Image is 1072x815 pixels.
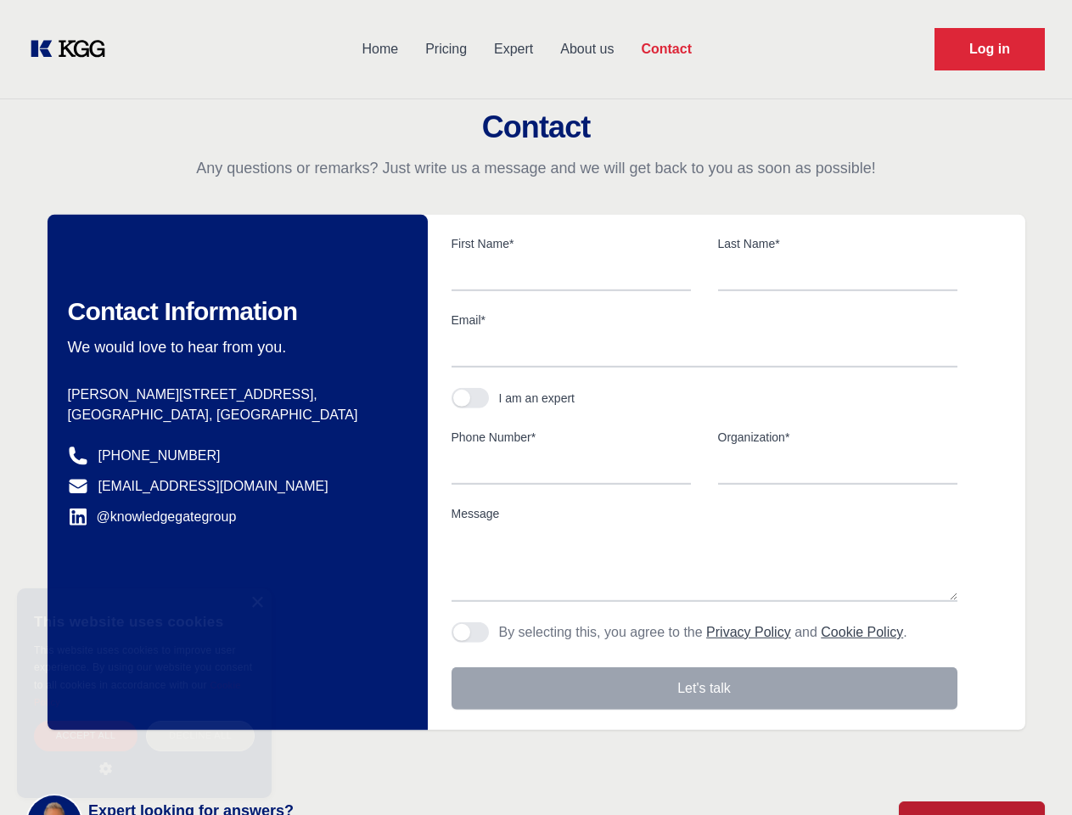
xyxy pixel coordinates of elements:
[547,27,627,71] a: About us
[934,28,1045,70] a: Request Demo
[20,110,1052,144] h2: Contact
[452,667,957,710] button: Let's talk
[452,312,957,329] label: Email*
[821,625,903,639] a: Cookie Policy
[452,505,957,522] label: Message
[34,680,241,707] a: Cookie Policy
[706,625,791,639] a: Privacy Policy
[412,27,480,71] a: Pricing
[98,446,221,466] a: [PHONE_NUMBER]
[480,27,547,71] a: Expert
[27,36,119,63] a: KOL Knowledge Platform: Talk to Key External Experts (KEE)
[68,405,401,425] p: [GEOGRAPHIC_DATA], [GEOGRAPHIC_DATA]
[68,507,237,527] a: @knowledgegategroup
[98,476,328,497] a: [EMAIL_ADDRESS][DOMAIN_NAME]
[34,721,138,750] div: Accept all
[627,27,705,71] a: Contact
[34,644,252,691] span: This website uses cookies to improve user experience. By using our website you consent to all coo...
[19,799,104,808] div: Cookie settings
[146,721,255,750] div: Decline all
[348,27,412,71] a: Home
[68,337,401,357] p: We would love to hear from you.
[68,296,401,327] h2: Contact Information
[499,390,575,407] div: I am an expert
[987,733,1072,815] iframe: Chat Widget
[250,597,263,610] div: Close
[34,601,255,642] div: This website uses cookies
[452,429,691,446] label: Phone Number*
[20,158,1052,178] p: Any questions or remarks? Just write us a message and we will get back to you as soon as possible!
[718,429,957,446] label: Organization*
[718,235,957,252] label: Last Name*
[452,235,691,252] label: First Name*
[68,385,401,405] p: [PERSON_NAME][STREET_ADDRESS],
[499,622,907,643] p: By selecting this, you agree to the and .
